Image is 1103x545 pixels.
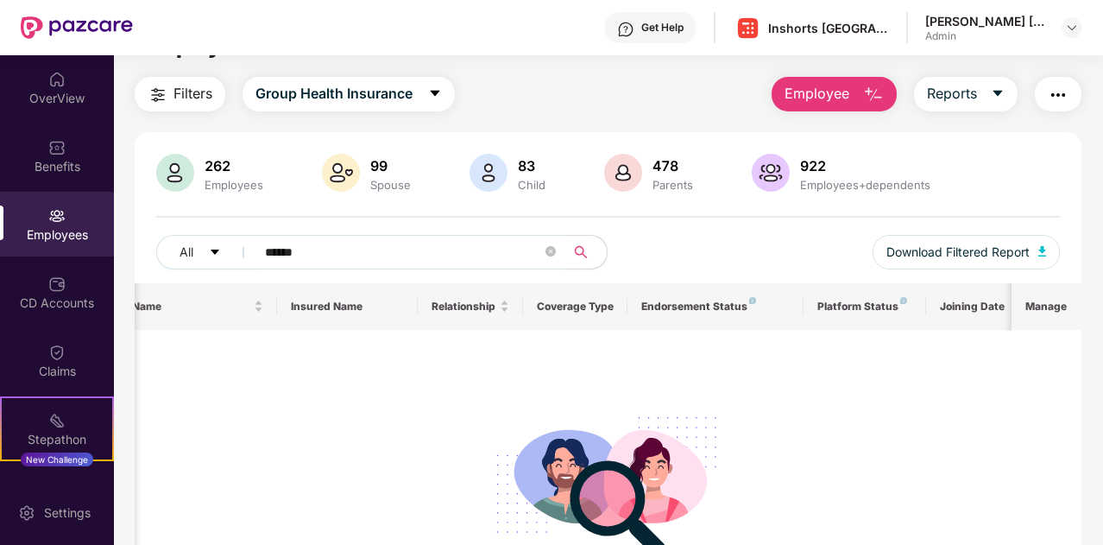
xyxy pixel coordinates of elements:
[772,77,897,111] button: Employee
[545,246,556,257] span: close-circle
[367,178,414,192] div: Spouse
[925,29,1046,43] div: Admin
[797,178,934,192] div: Employees+dependents
[156,154,194,192] img: svg+xml;base64,PHN2ZyB4bWxucz0iaHR0cDovL3d3dy53My5vcmcvMjAwMC9zdmciIHhtbG5zOnhsaW5rPSJodHRwOi8vd3...
[649,178,696,192] div: Parents
[1038,246,1047,257] img: svg+xml;base64,PHN2ZyB4bWxucz0iaHR0cDovL3d3dy53My5vcmcvMjAwMC9zdmciIHhtbG5zOnhsaW5rPSJodHRwOi8vd3...
[886,243,1030,262] span: Download Filtered Report
[735,16,760,41] img: Inshorts%20Logo.png
[367,157,414,174] div: 99
[1065,21,1079,35] img: svg+xml;base64,PHN2ZyBpZD0iRHJvcGRvd24tMzJ4MzIiIHhtbG5zPSJodHRwOi8vd3d3LnczLm9yZy8yMDAwL3N2ZyIgd2...
[991,86,1005,102] span: caret-down
[48,276,66,293] img: svg+xml;base64,PHN2ZyBpZD0iQ0RfQWNjb3VudHMiIGRhdGEtbmFtZT0iQ0QgQWNjb3VudHMiIHhtbG5zPSJodHRwOi8vd3...
[752,154,790,192] img: svg+xml;base64,PHN2ZyB4bWxucz0iaHR0cDovL3d3dy53My5vcmcvMjAwMC9zdmciIHhtbG5zOnhsaW5rPSJodHRwOi8vd3...
[768,20,889,36] div: Inshorts [GEOGRAPHIC_DATA] Advertising And Services Private Limited
[900,297,907,304] img: svg+xml;base64,PHN2ZyB4bWxucz0iaHR0cDovL3d3dy53My5vcmcvMjAwMC9zdmciIHdpZHRoPSI4IiBoZWlnaHQ9IjgiIH...
[209,246,221,260] span: caret-down
[2,431,112,448] div: Stepathon
[641,300,789,314] div: Endorsement Status
[428,86,442,102] span: caret-down
[180,243,193,262] span: All
[21,453,93,466] div: New Challenge
[873,235,1061,269] button: Download Filtered Report
[255,83,413,105] span: Group Health Insurance
[617,21,634,38] img: svg+xml;base64,PHN2ZyBpZD0iSGVscC0zMngzMiIgeG1sbnM9Imh0dHA6Ly93d3cudzMub3JnLzIwMDAvc3ZnIiB3aWR0aD...
[432,300,496,314] span: Relationship
[914,77,1018,111] button: Reportscaret-down
[749,297,756,304] img: svg+xml;base64,PHN2ZyB4bWxucz0iaHR0cDovL3d3dy53My5vcmcvMjAwMC9zdmciIHdpZHRoPSI4IiBoZWlnaHQ9IjgiIH...
[863,85,884,105] img: svg+xml;base64,PHN2ZyB4bWxucz0iaHR0cDovL3d3dy53My5vcmcvMjAwMC9zdmciIHhtbG5zOnhsaW5rPSJodHRwOi8vd3...
[797,157,934,174] div: 922
[48,207,66,225] img: svg+xml;base64,PHN2ZyBpZD0iRW1wbG95ZWVzIiB4bWxucz0iaHR0cDovL3d3dy53My5vcmcvMjAwMC9zdmciIHdpZHRoPS...
[1048,85,1068,105] img: svg+xml;base64,PHN2ZyB4bWxucz0iaHR0cDovL3d3dy53My5vcmcvMjAwMC9zdmciIHdpZHRoPSIyNCIgaGVpZ2h0PSIyNC...
[80,300,250,314] span: Employee Name
[148,85,168,105] img: svg+xml;base64,PHN2ZyB4bWxucz0iaHR0cDovL3d3dy53My5vcmcvMjAwMC9zdmciIHdpZHRoPSIyNCIgaGVpZ2h0PSIyNC...
[277,283,418,330] th: Insured Name
[201,178,267,192] div: Employees
[66,283,277,330] th: Employee Name
[135,77,225,111] button: Filters
[39,504,96,522] div: Settings
[785,83,849,105] span: Employee
[201,157,267,174] div: 262
[48,344,66,361] img: svg+xml;base64,PHN2ZyBpZD0iQ2xhaW0iIHhtbG5zPSJodHRwOi8vd3d3LnczLm9yZy8yMDAwL3N2ZyIgd2lkdGg9IjIwIi...
[564,245,598,259] span: search
[156,235,262,269] button: Allcaret-down
[514,178,549,192] div: Child
[48,139,66,156] img: svg+xml;base64,PHN2ZyBpZD0iQmVuZWZpdHMiIHhtbG5zPSJodHRwOi8vd3d3LnczLm9yZy8yMDAwL3N2ZyIgd2lkdGg9Ij...
[926,283,1031,330] th: Joining Date
[641,21,684,35] div: Get Help
[604,154,642,192] img: svg+xml;base64,PHN2ZyB4bWxucz0iaHR0cDovL3d3dy53My5vcmcvMjAwMC9zdmciIHhtbG5zOnhsaW5rPSJodHRwOi8vd3...
[173,83,212,105] span: Filters
[514,157,549,174] div: 83
[649,157,696,174] div: 478
[18,504,35,522] img: svg+xml;base64,PHN2ZyBpZD0iU2V0dGluZy0yMHgyMCIgeG1sbnM9Imh0dHA6Ly93d3cudzMub3JnLzIwMDAvc3ZnIiB3aW...
[927,83,977,105] span: Reports
[564,235,608,269] button: search
[21,16,133,39] img: New Pazcare Logo
[470,154,507,192] img: svg+xml;base64,PHN2ZyB4bWxucz0iaHR0cDovL3d3dy53My5vcmcvMjAwMC9zdmciIHhtbG5zOnhsaW5rPSJodHRwOi8vd3...
[523,283,628,330] th: Coverage Type
[48,71,66,88] img: svg+xml;base64,PHN2ZyBpZD0iSG9tZSIgeG1sbnM9Imh0dHA6Ly93d3cudzMub3JnLzIwMDAvc3ZnIiB3aWR0aD0iMjAiIG...
[545,244,556,261] span: close-circle
[322,154,360,192] img: svg+xml;base64,PHN2ZyB4bWxucz0iaHR0cDovL3d3dy53My5vcmcvMjAwMC9zdmciIHhtbG5zOnhsaW5rPSJodHRwOi8vd3...
[817,300,912,314] div: Platform Status
[48,412,66,429] img: svg+xml;base64,PHN2ZyB4bWxucz0iaHR0cDovL3d3dy53My5vcmcvMjAwMC9zdmciIHdpZHRoPSIyMSIgaGVpZ2h0PSIyMC...
[925,13,1046,29] div: [PERSON_NAME] [PERSON_NAME]
[1012,283,1081,330] th: Manage
[418,283,523,330] th: Relationship
[243,77,455,111] button: Group Health Insurancecaret-down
